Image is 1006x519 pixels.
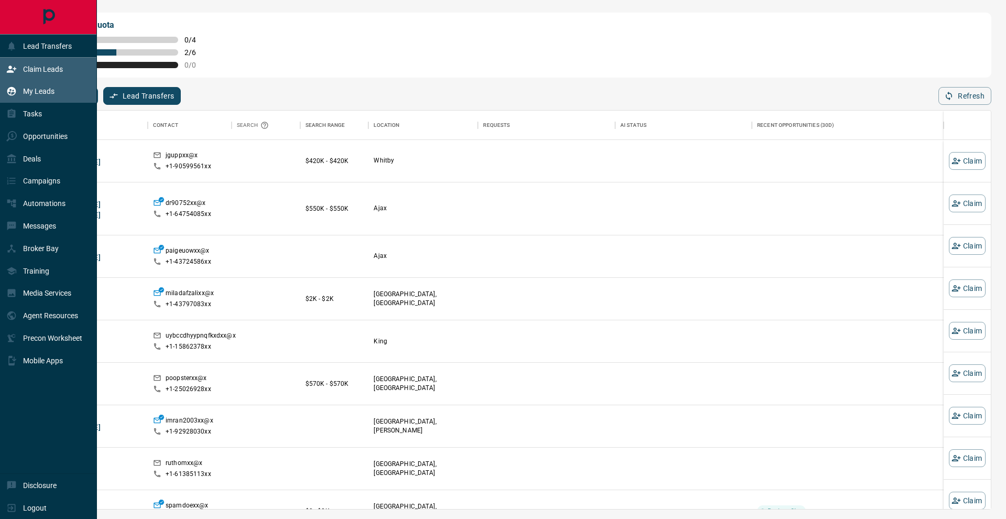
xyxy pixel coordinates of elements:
[374,375,473,393] p: [GEOGRAPHIC_DATA], [GEOGRAPHIC_DATA]
[184,61,207,69] span: 0 / 0
[305,506,364,516] p: $0 - $2K
[153,111,178,140] div: Contact
[166,385,211,394] p: +1- 25026928xx
[949,449,986,467] button: Claim
[620,111,647,140] div: AI Status
[166,199,205,210] p: dr90752xx@x
[166,342,211,351] p: +1- 15862378xx
[374,417,473,435] p: [GEOGRAPHIC_DATA], [PERSON_NAME]
[949,364,986,382] button: Claim
[949,322,986,340] button: Claim
[305,294,364,304] p: $2K - $2K
[166,210,211,219] p: +1- 64754085xx
[166,300,211,309] p: +1- 43797083xx
[166,162,211,171] p: +1- 90599561xx
[166,416,213,427] p: imran2003xx@x
[374,460,473,478] p: [GEOGRAPHIC_DATA], [GEOGRAPHIC_DATA]
[305,379,364,388] p: $570K - $570K
[166,459,202,470] p: ruthomxx@x
[374,290,473,308] p: [GEOGRAPHIC_DATA], [GEOGRAPHIC_DATA]
[949,237,986,255] button: Claim
[752,111,944,140] div: Recent Opportunities (30d)
[184,48,207,57] span: 2 / 6
[368,111,478,140] div: Location
[949,279,986,297] button: Claim
[166,501,208,512] p: spamdoexx@x
[166,470,211,479] p: +1- 61385113xx
[305,111,345,140] div: Search Range
[615,111,752,140] div: AI Status
[757,111,834,140] div: Recent Opportunities (30d)
[374,156,473,165] p: Whitby
[103,87,181,105] button: Lead Transfers
[305,156,364,166] p: $420K - $420K
[184,36,207,44] span: 0 / 4
[374,252,473,261] p: Ajax
[237,111,271,140] div: Search
[763,507,806,516] span: Back to Site
[938,87,991,105] button: Refresh
[38,111,148,140] div: Name
[949,152,986,170] button: Claim
[166,374,207,385] p: poopsterxx@x
[374,337,473,346] p: King
[374,111,399,140] div: Location
[483,111,510,140] div: Requests
[148,111,232,140] div: Contact
[949,194,986,212] button: Claim
[305,204,364,213] p: $550K - $550K
[166,151,198,162] p: jguppxx@x
[949,492,986,510] button: Claim
[166,257,211,266] p: +1- 43724586xx
[166,246,210,257] p: paigeuowxx@x
[57,19,207,31] p: My Daily Quota
[166,289,214,300] p: miladafzalixx@x
[478,111,615,140] div: Requests
[949,407,986,425] button: Claim
[374,204,473,213] p: Ajax
[166,427,211,436] p: +1- 92928030xx
[300,111,369,140] div: Search Range
[166,331,236,342] p: uybccdhyypnqfkxdxx@x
